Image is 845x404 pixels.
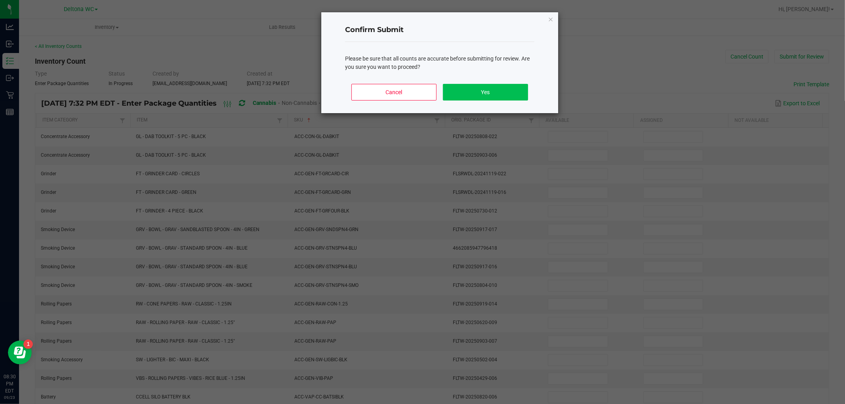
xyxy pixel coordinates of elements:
[8,341,32,364] iframe: Resource center
[345,55,534,71] div: Please be sure that all counts are accurate before submitting for review. Are you sure you want t...
[548,14,553,24] button: Close
[23,340,33,349] iframe: Resource center unread badge
[443,84,528,101] button: Yes
[345,25,534,35] h4: Confirm Submit
[351,84,437,101] button: Cancel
